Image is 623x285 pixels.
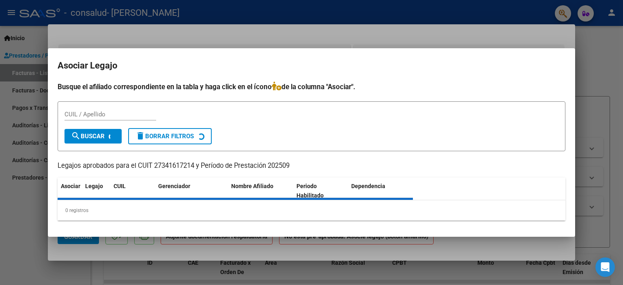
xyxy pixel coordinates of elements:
mat-icon: search [71,131,81,141]
h4: Busque el afiliado correspondiente en la tabla y haga click en el ícono de la columna "Asociar". [58,81,565,92]
span: Dependencia [351,183,385,189]
span: Periodo Habilitado [296,183,324,199]
span: Legajo [85,183,103,189]
span: Borrar Filtros [135,133,194,140]
span: Asociar [61,183,80,189]
datatable-header-cell: Gerenciador [155,178,228,204]
mat-icon: delete [135,131,145,141]
datatable-header-cell: Periodo Habilitado [293,178,348,204]
datatable-header-cell: Nombre Afiliado [228,178,293,204]
div: Open Intercom Messenger [595,257,615,277]
span: Gerenciador [158,183,190,189]
datatable-header-cell: Asociar [58,178,82,204]
span: Nombre Afiliado [231,183,273,189]
button: Borrar Filtros [128,128,212,144]
datatable-header-cell: Dependencia [348,178,413,204]
span: Buscar [71,133,105,140]
datatable-header-cell: CUIL [110,178,155,204]
datatable-header-cell: Legajo [82,178,110,204]
div: 0 registros [58,200,565,221]
button: Buscar [64,129,122,144]
p: Legajos aprobados para el CUIT 27341617214 y Período de Prestación 202509 [58,161,565,171]
span: CUIL [114,183,126,189]
h2: Asociar Legajo [58,58,565,73]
